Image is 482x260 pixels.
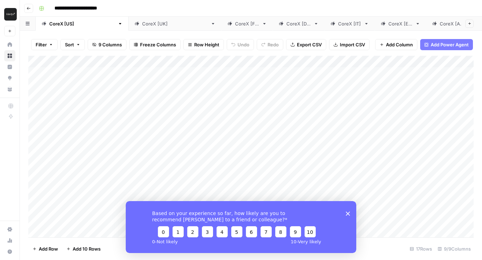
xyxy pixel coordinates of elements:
[73,245,101,252] span: Add 10 Rows
[235,20,259,27] div: CoreX [FR]
[386,41,413,48] span: Add Column
[65,41,74,48] span: Sort
[4,84,15,95] a: Your Data
[4,246,15,257] button: Help + Support
[238,41,249,48] span: Undo
[426,17,479,31] a: CoreX [AU]
[407,243,435,254] div: 17 Rows
[142,20,208,27] div: CoreX [[GEOGRAPHIC_DATA]]
[440,20,465,27] div: CoreX [AU]
[329,39,370,50] button: Import CSV
[98,41,122,48] span: 9 Columns
[129,17,221,31] a: CoreX [[GEOGRAPHIC_DATA]]
[183,39,224,50] button: Row Height
[4,72,15,84] a: Opportunities
[28,243,62,254] button: Add Row
[129,39,181,50] button: Freeze Columns
[340,41,365,48] span: Import CSV
[338,20,361,27] div: CoreX [IT]
[431,41,469,48] span: Add Power Agent
[49,20,115,27] div: CoreX [[GEOGRAPHIC_DATA]]
[4,8,17,21] img: Klaviyo Logo
[4,50,15,61] a: Browse
[375,39,417,50] button: Add Column
[194,41,219,48] span: Row Height
[62,243,105,254] button: Add 10 Rows
[227,39,254,50] button: Undo
[39,245,58,252] span: Add Row
[88,39,126,50] button: 9 Columns
[4,61,15,72] a: Insights
[273,17,324,31] a: CoreX [DE]
[4,224,15,235] a: Settings
[221,17,273,31] a: CoreX [FR]
[4,39,15,50] a: Home
[36,41,47,48] span: Filter
[268,41,279,48] span: Redo
[140,41,176,48] span: Freeze Columns
[31,39,58,50] button: Filter
[375,17,426,31] a: CoreX [ES]
[4,235,15,246] a: Usage
[324,17,375,31] a: CoreX [IT]
[388,20,412,27] div: CoreX [ES]
[435,243,474,254] div: 9/9 Columns
[286,20,311,27] div: CoreX [DE]
[420,39,473,50] button: Add Power Agent
[126,201,356,253] iframe: Survey from AirOps
[286,39,326,50] button: Export CSV
[4,6,15,23] button: Workspace: Klaviyo
[297,41,322,48] span: Export CSV
[257,39,283,50] button: Redo
[60,39,85,50] button: Sort
[36,17,129,31] a: CoreX [[GEOGRAPHIC_DATA]]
